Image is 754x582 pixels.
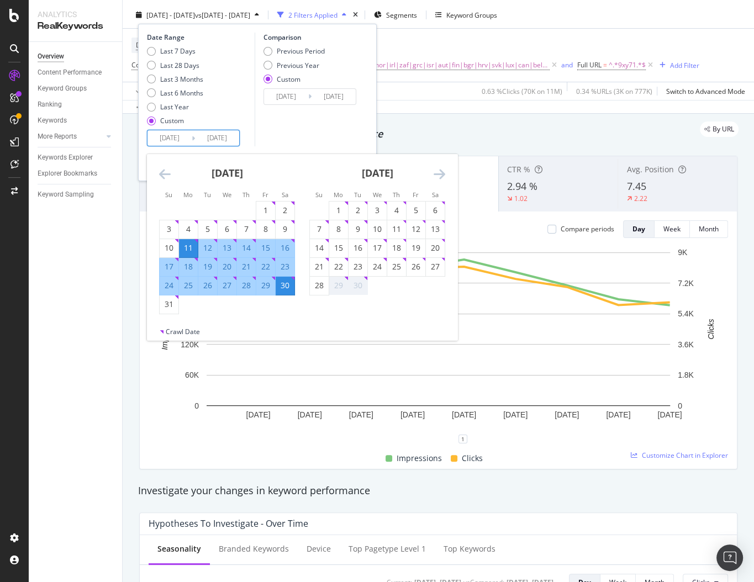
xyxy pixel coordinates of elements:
[149,247,728,439] svg: A chart.
[160,75,203,84] div: Last 3 Months
[678,279,694,288] text: 7.2K
[160,102,189,112] div: Last Year
[514,194,528,203] div: 1.02
[38,67,102,78] div: Content Performance
[387,261,406,272] div: 25
[195,130,239,146] input: End Date
[407,242,425,253] div: 19
[157,543,201,554] div: Seasonality
[218,280,236,291] div: 27
[426,201,445,220] td: Choose Saturday, September 6, 2025 as your check-out date. It’s available.
[276,224,294,235] div: 9
[147,154,457,327] div: Calendar
[276,261,294,272] div: 23
[38,51,114,62] a: Overview
[310,224,329,235] div: 7
[38,51,64,62] div: Overview
[397,452,442,465] span: Impressions
[626,179,646,193] span: 7.45
[276,280,294,291] div: 30
[276,220,295,239] td: Choose Saturday, August 9, 2025 as your check-out date. It’s available.
[218,261,236,272] div: 20
[38,67,114,78] a: Content Performance
[237,276,256,295] td: Selected. Thursday, August 28, 2025
[690,220,728,238] button: Month
[329,276,349,295] td: Not available. Monday, September 29, 2025
[147,116,203,125] div: Custom
[387,224,406,235] div: 11
[431,6,502,24] button: Keyword Groups
[219,543,289,554] div: Branded Keywords
[310,220,329,239] td: Choose Sunday, September 7, 2025 as your check-out date. It’s available.
[462,452,483,465] span: Clicks
[329,280,348,291] div: 29
[426,239,445,257] td: Choose Saturday, September 20, 2025 as your check-out date. It’s available.
[138,484,739,498] div: Investigate your changes in keyword performance
[631,451,728,460] a: Customize Chart in Explorer
[387,220,407,239] td: Choose Thursday, September 11, 2025 as your check-out date. It’s available.
[204,191,211,199] small: Tu
[160,242,178,253] div: 10
[276,276,295,295] td: Selected as end date. Saturday, August 30, 2025
[276,242,294,253] div: 16
[181,340,199,349] text: 120K
[329,257,349,276] td: Choose Monday, September 22, 2025 as your check-out date. It’s available.
[262,191,268,199] small: Fr
[329,242,348,253] div: 15
[310,239,329,257] td: Choose Sunday, September 14, 2025 as your check-out date. It’s available.
[606,410,630,419] text: [DATE]
[387,205,406,216] div: 4
[312,89,356,104] input: End Date
[288,10,338,20] div: 2 Filters Applied
[349,280,367,291] div: 30
[149,518,308,529] div: Hypotheses to Investigate - Over Time
[38,131,77,142] div: More Reports
[131,82,164,100] button: Apply
[218,242,236,253] div: 13
[368,239,387,257] td: Choose Wednesday, September 17, 2025 as your check-out date. It’s available.
[38,152,114,163] a: Keywords Explorer
[373,191,382,199] small: We
[179,257,198,276] td: Selected. Monday, August 18, 2025
[160,88,203,98] div: Last 6 Months
[426,205,445,216] div: 6
[38,20,113,33] div: RealKeywords
[183,191,193,199] small: Mo
[354,191,361,199] small: Tu
[263,46,325,56] div: Previous Period
[670,61,699,70] div: Add Filter
[329,239,349,257] td: Choose Monday, September 15, 2025 as your check-out date. It’s available.
[256,220,276,239] td: Choose Friday, August 8, 2025 as your check-out date. It’s available.
[237,242,256,253] div: 14
[329,220,349,239] td: Choose Monday, September 8, 2025 as your check-out date. It’s available.
[561,60,573,70] button: and
[38,99,114,110] a: Ranking
[507,164,530,174] span: CTR %
[298,410,322,419] text: [DATE]
[276,205,294,216] div: 2
[38,189,114,200] a: Keyword Sampling
[310,242,329,253] div: 14
[198,276,218,295] td: Selected. Tuesday, August 26, 2025
[160,61,199,70] div: Last 28 Days
[368,242,387,253] div: 17
[387,239,407,257] td: Choose Thursday, September 18, 2025 as your check-out date. It’s available.
[626,164,673,174] span: Avg. Position
[160,46,196,56] div: Last 7 Days
[329,201,349,220] td: Choose Monday, September 1, 2025 as your check-out date. It’s available.
[38,168,97,179] div: Explorer Bookmarks
[277,61,319,70] div: Previous Year
[315,191,323,199] small: Su
[166,327,200,336] div: Crawl Date
[147,75,203,84] div: Last 3 Months
[147,88,203,98] div: Last 6 Months
[310,276,329,295] td: Choose Sunday, September 28, 2025 as your check-out date. It’s available.
[237,257,256,276] td: Selected. Thursday, August 21, 2025
[179,220,198,239] td: Choose Monday, August 4, 2025 as your check-out date. It’s available.
[160,257,179,276] td: Selected. Sunday, August 17, 2025
[38,131,103,142] a: More Reports
[38,168,114,179] a: Explorer Bookmarks
[160,276,179,295] td: Selected. Sunday, August 24, 2025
